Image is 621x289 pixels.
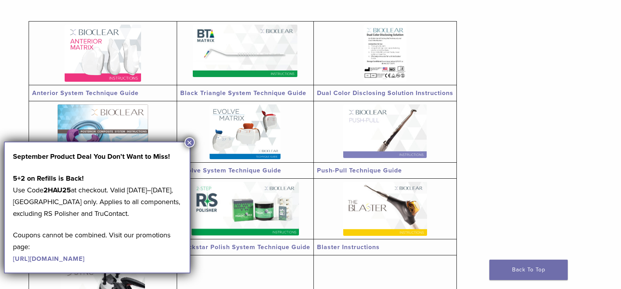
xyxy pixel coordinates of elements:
[180,243,310,251] a: Rockstar Polish System Technique Guide
[180,89,306,97] a: Black Triangle System Technique Guide
[489,260,568,280] a: Back To Top
[32,89,139,97] a: Anterior System Technique Guide
[13,174,84,183] strong: 5+2 on Refills is Back!
[185,137,195,147] button: Close
[43,186,71,194] strong: 2HAU25
[13,229,181,264] p: Coupons cannot be combined. Visit our promotions page:
[180,167,281,174] a: Evolve System Technique Guide
[13,255,85,263] a: [URL][DOMAIN_NAME]
[317,167,402,174] a: Push-Pull Technique Guide
[317,89,453,97] a: Dual Color Disclosing Solution Instructions
[13,152,170,161] strong: September Product Deal You Don’t Want to Miss!
[317,243,380,251] a: Blaster Instructions
[13,172,181,219] p: Use Code at checkout. Valid [DATE]–[DATE], [GEOGRAPHIC_DATA] only. Applies to all components, exc...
